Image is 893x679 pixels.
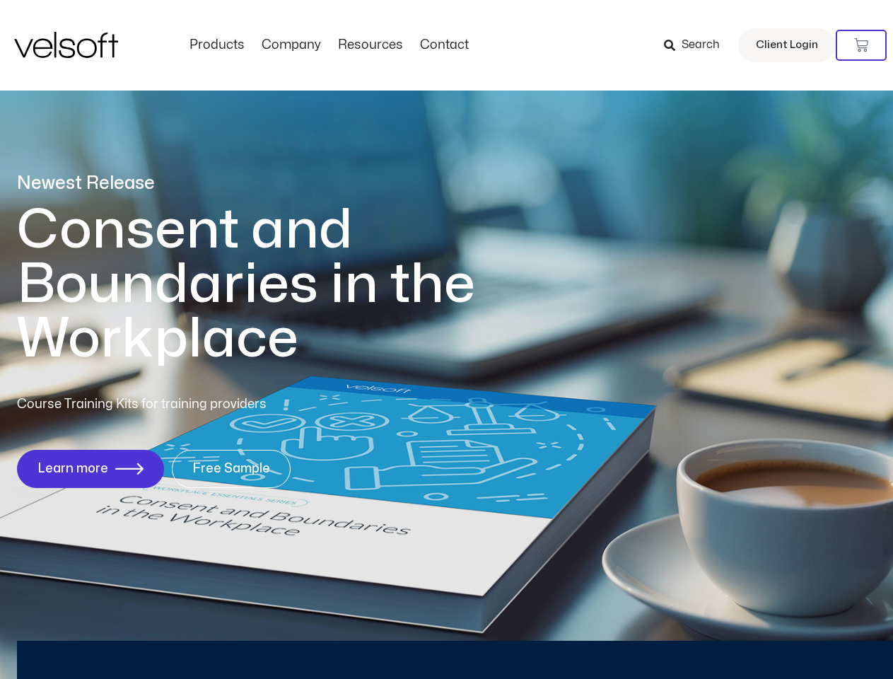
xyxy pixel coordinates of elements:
[192,462,270,476] span: Free Sample
[17,395,369,414] p: Course Training Kits for training providers
[37,462,108,476] span: Learn more
[14,32,118,58] img: Velsoft Training Materials
[17,450,164,488] a: Learn more
[17,171,533,196] p: Newest Release
[181,37,253,53] a: ProductsMenu Toggle
[664,33,730,57] a: Search
[329,37,412,53] a: ResourcesMenu Toggle
[756,36,818,54] span: Client Login
[738,28,836,62] a: Client Login
[682,36,720,54] span: Search
[172,450,291,488] a: Free Sample
[253,37,329,53] a: CompanyMenu Toggle
[17,203,533,366] h1: Consent and Boundaries in the Workplace
[181,37,477,53] nav: Menu
[412,37,477,53] a: ContactMenu Toggle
